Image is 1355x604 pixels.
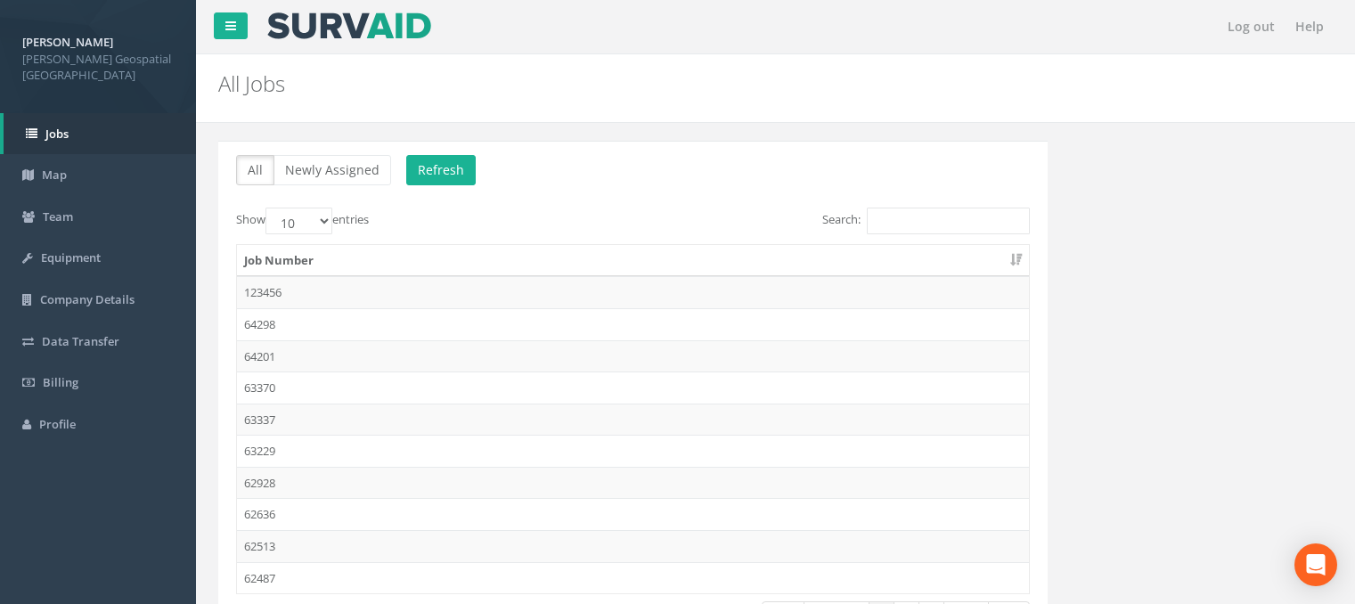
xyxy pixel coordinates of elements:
[237,498,1029,530] td: 62636
[237,404,1029,436] td: 63337
[43,374,78,390] span: Billing
[237,435,1029,467] td: 63229
[237,371,1029,404] td: 63370
[406,155,476,185] button: Refresh
[237,467,1029,499] td: 62928
[42,167,67,183] span: Map
[237,562,1029,594] td: 62487
[41,249,101,265] span: Equipment
[45,126,69,142] span: Jobs
[237,340,1029,372] td: 64201
[4,113,196,155] a: Jobs
[867,208,1030,234] input: Search:
[237,245,1029,277] th: Job Number: activate to sort column ascending
[22,34,113,50] strong: [PERSON_NAME]
[1294,543,1337,586] div: Open Intercom Messenger
[22,51,174,84] span: [PERSON_NAME] Geospatial [GEOGRAPHIC_DATA]
[43,208,73,224] span: Team
[42,333,119,349] span: Data Transfer
[265,208,332,234] select: Showentries
[237,308,1029,340] td: 64298
[236,208,369,234] label: Show entries
[822,208,1030,234] label: Search:
[39,416,76,432] span: Profile
[218,72,1143,95] h2: All Jobs
[273,155,391,185] button: Newly Assigned
[237,276,1029,308] td: 123456
[236,155,274,185] button: All
[22,29,174,84] a: [PERSON_NAME] [PERSON_NAME] Geospatial [GEOGRAPHIC_DATA]
[237,530,1029,562] td: 62513
[40,291,135,307] span: Company Details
